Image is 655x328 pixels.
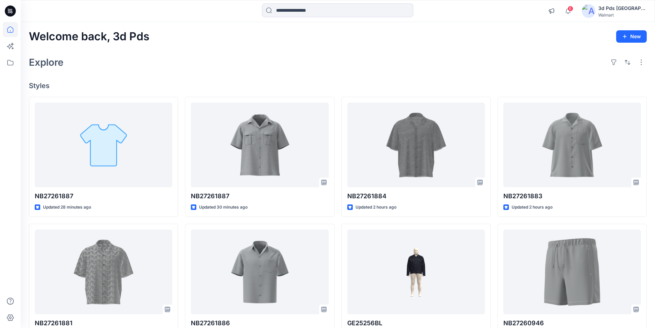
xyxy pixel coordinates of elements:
a: NB27261881 [35,230,172,315]
p: Updated 28 minutes ago [43,204,91,211]
div: Walmart [598,12,646,18]
a: NB27261884 [347,103,485,188]
a: NB27261886 [191,230,328,315]
a: NB27261887 [191,103,328,188]
a: NB27261883 [503,103,641,188]
p: NB27261883 [503,191,641,201]
p: NB27261884 [347,191,485,201]
button: New [616,30,647,43]
h2: Welcome back, 3d Pds [29,30,150,43]
h4: Styles [29,82,647,90]
a: NB27261887 [35,103,172,188]
p: NB27261887 [191,191,328,201]
div: 3d Pds [GEOGRAPHIC_DATA] [598,4,646,12]
p: NB27261886 [191,318,328,328]
p: Updated 30 minutes ago [199,204,248,211]
h2: Explore [29,57,64,68]
p: NB27260946 [503,318,641,328]
img: avatar [582,4,596,18]
p: NB27261887 [35,191,172,201]
p: Updated 2 hours ago [512,204,553,211]
a: GE25256BL [347,230,485,315]
p: NB27261881 [35,318,172,328]
p: Updated 2 hours ago [356,204,396,211]
span: 6 [568,6,573,11]
a: NB27260946 [503,230,641,315]
p: GE25256BL [347,318,485,328]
